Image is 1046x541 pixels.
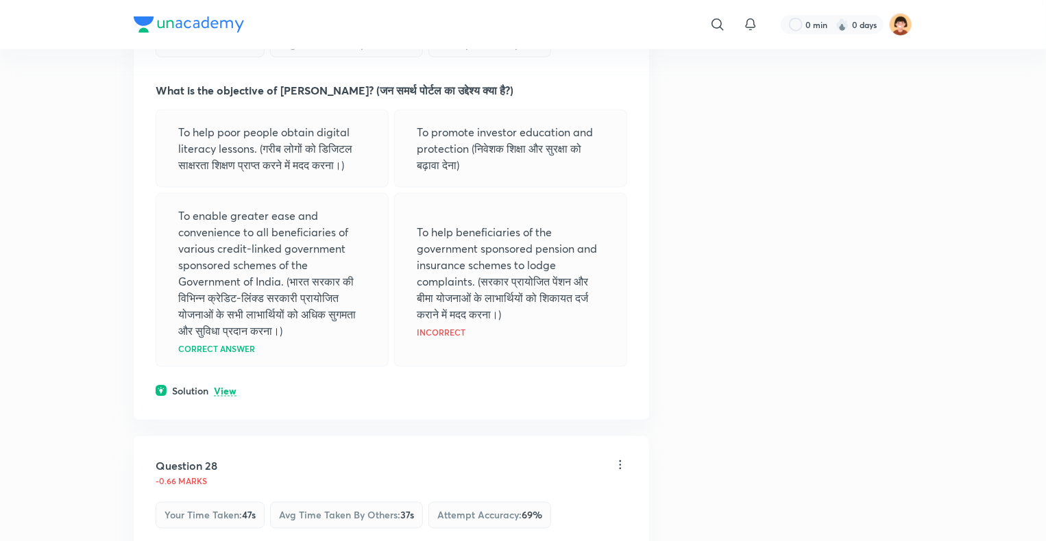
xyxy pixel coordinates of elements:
[156,458,217,475] h5: Question 28
[522,509,542,522] span: 69 %
[417,328,465,336] p: Incorrect
[178,124,366,173] p: To help poor people obtain digital literacy lessons. (गरीब लोगों को डिजिटल साक्षरता शिक्षण प्राप्...
[400,509,414,522] span: 37s
[836,18,849,32] img: streak
[242,509,256,522] span: 47s
[417,224,605,323] p: To help beneficiaries of the government sponsored pension and insurance schemes to lodge complain...
[428,502,551,529] div: Attempt accuracy :
[134,16,244,33] img: Company Logo
[156,477,207,486] p: -0.66 marks
[156,83,513,97] strong: What is the objective of [PERSON_NAME]? (जन समर्थ पोर्टल का उद्देश्य क्या है?)
[156,502,265,529] div: Your time taken :
[172,383,208,398] h6: Solution
[889,13,912,36] img: Karan Singh
[417,124,605,173] p: To promote investor education and protection (निवेशक शिक्षा और सुरक्षा को बढ़ावा देना)
[214,386,236,397] p: View
[178,344,255,353] p: Correct answer
[270,502,423,529] div: Avg time taken by others :
[178,207,366,339] p: To enable greater ease and convenience to all beneficiaries of various credit-linked government s...
[156,385,167,397] img: solution.svg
